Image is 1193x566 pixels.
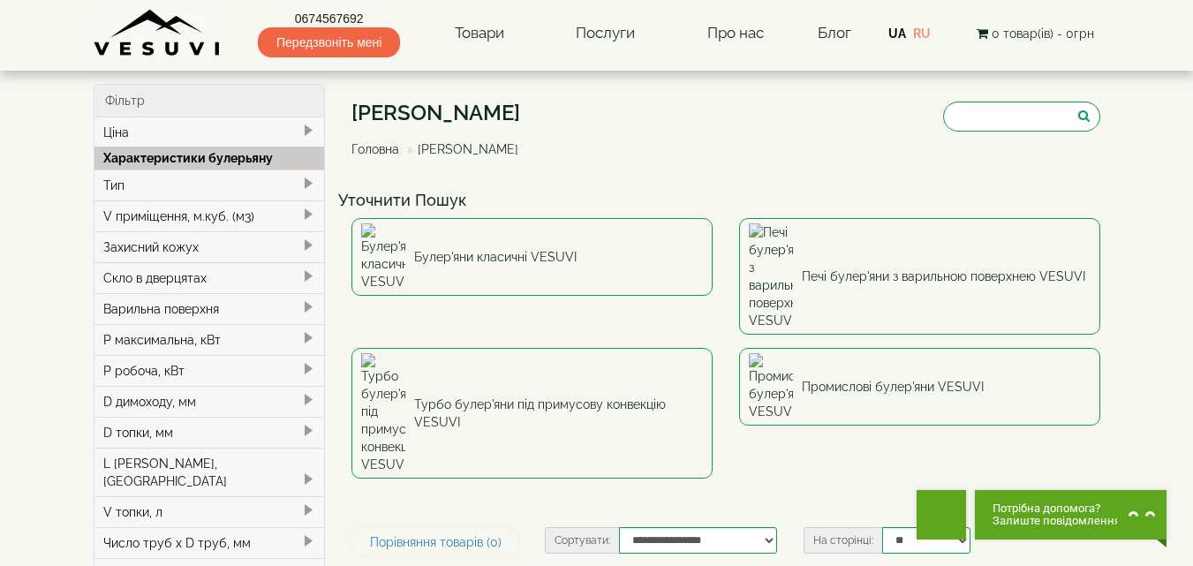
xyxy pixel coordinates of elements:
div: Тип [94,170,325,200]
a: Печі булер'яни з варильною поверхнею VESUVI Печі булер'яни з варильною поверхнею VESUVI [739,218,1100,335]
h4: Уточнити Пошук [338,192,1114,209]
img: Булер'яни класичні VESUVI [361,223,405,291]
a: Турбо булер'яни під примусову конвекцію VESUVI Турбо булер'яни під примусову конвекцію VESUVI [351,348,713,479]
div: Характеристики булерьяну [94,147,325,170]
span: 0 товар(ів) - 0грн [992,26,1094,41]
button: Chat button [975,490,1167,540]
a: Послуги [558,13,653,54]
div: D димоходу, мм [94,386,325,417]
label: Сортувати: [545,527,619,554]
img: Завод VESUVI [94,9,222,57]
a: RU [913,26,931,41]
a: Товари [437,13,522,54]
a: Промислові булер'яни VESUVI Промислові булер'яни VESUVI [739,348,1100,426]
div: Варильна поверхня [94,293,325,324]
a: Головна [351,142,399,156]
div: V приміщення, м.куб. (м3) [94,200,325,231]
div: V топки, л [94,496,325,527]
label: На сторінці: [804,527,882,554]
span: Залиште повідомлення [993,515,1121,527]
li: [PERSON_NAME] [403,140,518,158]
a: Блог [818,24,851,42]
a: Про нас [690,13,781,54]
span: Передзвоніть мені [258,27,400,57]
div: Скло в дверцятах [94,262,325,293]
img: Промислові булер'яни VESUVI [749,353,793,420]
img: Турбо булер'яни під примусову конвекцію VESUVI [361,353,405,473]
div: D топки, мм [94,417,325,448]
a: UA [888,26,906,41]
button: Get Call button [917,490,966,540]
a: Булер'яни класичні VESUVI Булер'яни класичні VESUVI [351,218,713,296]
h1: [PERSON_NAME] [351,102,532,125]
div: P максимальна, кВт [94,324,325,355]
div: Число труб x D труб, мм [94,527,325,558]
button: 0 товар(ів) - 0грн [971,24,1099,43]
div: Ціна [94,117,325,147]
div: Фільтр [94,85,325,117]
img: Печі булер'яни з варильною поверхнею VESUVI [749,223,793,329]
div: P робоча, кВт [94,355,325,386]
span: Потрібна допомога? [993,502,1121,515]
a: Порівняння товарів (0) [351,527,520,557]
div: L [PERSON_NAME], [GEOGRAPHIC_DATA] [94,448,325,496]
a: 0674567692 [258,10,400,27]
div: Захисний кожух [94,231,325,262]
